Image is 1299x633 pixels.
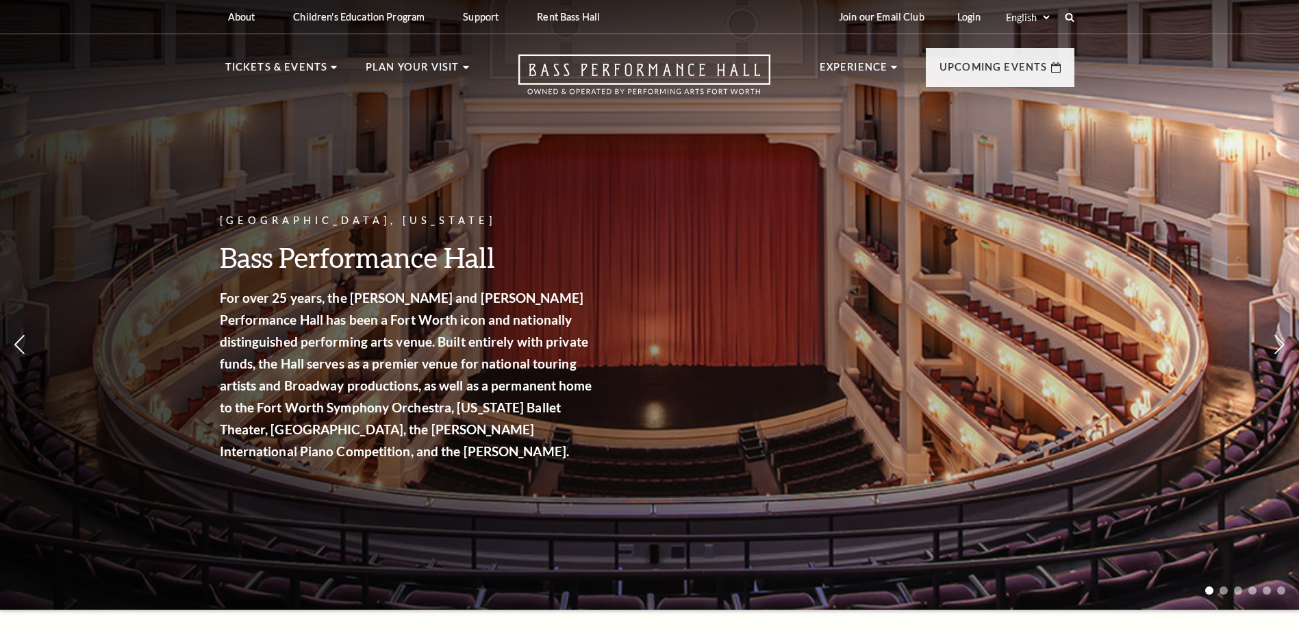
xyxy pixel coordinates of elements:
[220,212,596,229] p: [GEOGRAPHIC_DATA], [US_STATE]
[820,59,888,84] p: Experience
[463,11,499,23] p: Support
[939,59,1048,84] p: Upcoming Events
[220,290,592,459] strong: For over 25 years, the [PERSON_NAME] and [PERSON_NAME] Performance Hall has been a Fort Worth ico...
[1003,11,1052,24] select: Select:
[366,59,459,84] p: Plan Your Visit
[220,240,596,275] h3: Bass Performance Hall
[537,11,600,23] p: Rent Bass Hall
[293,11,425,23] p: Children's Education Program
[225,59,328,84] p: Tickets & Events
[228,11,255,23] p: About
